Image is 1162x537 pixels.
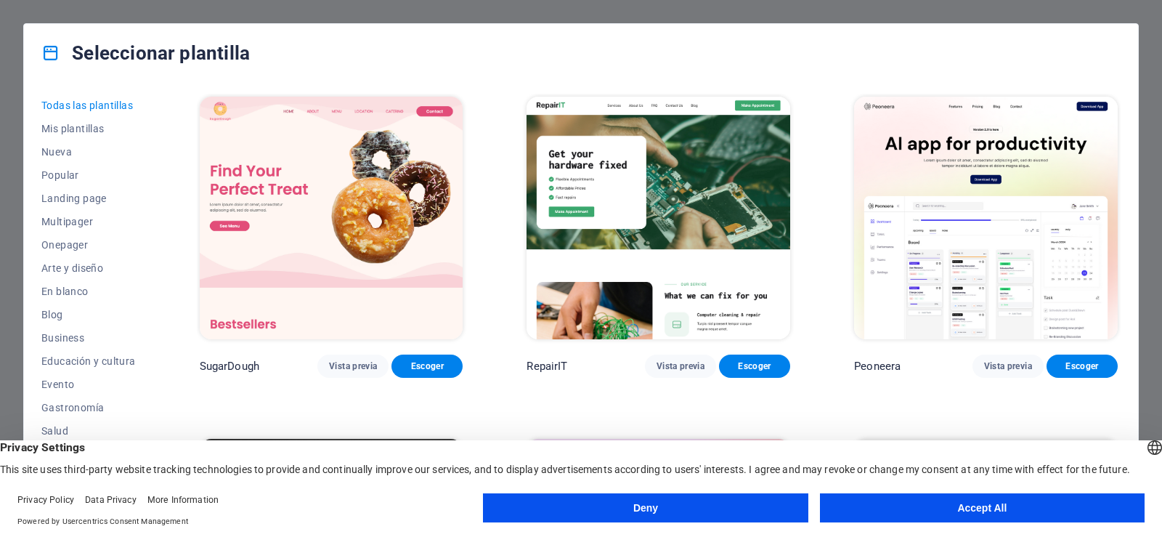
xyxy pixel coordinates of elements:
[972,355,1044,378] button: Vista previa
[41,233,136,257] button: Onepager
[41,41,250,65] h4: Seleccionar plantilla
[1047,355,1118,378] button: Escoger
[645,355,716,378] button: Vista previa
[41,257,136,280] button: Arte y diseño
[200,359,259,374] p: SugarDough
[657,360,704,372] span: Vista previa
[854,359,901,374] p: Peoneera
[41,309,136,320] span: Blog
[41,379,136,390] span: Evento
[719,355,790,378] button: Escoger
[41,419,136,443] button: Salud
[41,280,136,303] button: En blanco
[527,97,790,339] img: RepairIT
[41,396,136,419] button: Gastronomía
[41,286,136,297] span: En blanco
[854,97,1118,339] img: Peoneera
[41,210,136,233] button: Multipager
[41,100,136,111] span: Todas las plantillas
[317,355,389,378] button: Vista previa
[329,360,377,372] span: Vista previa
[731,360,779,372] span: Escoger
[41,326,136,350] button: Business
[41,355,136,367] span: Educación y cultura
[41,425,136,437] span: Salud
[41,402,136,413] span: Gastronomía
[41,193,136,204] span: Landing page
[1058,360,1106,372] span: Escoger
[41,163,136,187] button: Popular
[41,146,136,158] span: Nueva
[41,123,136,134] span: Mis plantillas
[41,94,136,117] button: Todas las plantillas
[527,359,567,374] p: RepairIT
[41,216,136,227] span: Multipager
[41,332,136,344] span: Business
[391,355,463,378] button: Escoger
[41,303,136,326] button: Blog
[41,239,136,251] span: Onepager
[41,350,136,373] button: Educación y cultura
[984,360,1032,372] span: Vista previa
[41,169,136,181] span: Popular
[41,262,136,274] span: Arte y diseño
[200,97,463,339] img: SugarDough
[41,140,136,163] button: Nueva
[41,187,136,210] button: Landing page
[41,117,136,140] button: Mis plantillas
[41,373,136,396] button: Evento
[403,360,451,372] span: Escoger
